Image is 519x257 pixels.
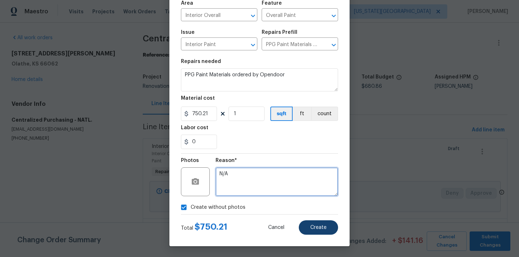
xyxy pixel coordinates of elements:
[181,68,338,91] textarea: PPG Paint Materials ordered by Opendoor
[181,1,193,6] h5: Area
[293,107,311,121] button: ft
[191,204,245,211] span: Create without photos
[181,125,208,130] h5: Labor cost
[310,225,327,230] span: Create
[181,96,215,101] h5: Material cost
[329,11,339,21] button: Open
[311,107,338,121] button: count
[181,158,199,163] h5: Photos
[268,225,284,230] span: Cancel
[270,107,293,121] button: sqft
[299,220,338,235] button: Create
[181,59,221,64] h5: Repairs needed
[181,223,227,232] div: Total
[248,40,258,50] button: Open
[262,1,282,6] h5: Feature
[216,158,237,163] h5: Reason*
[195,222,227,231] span: $ 750.21
[262,30,297,35] h5: Repairs Prefill
[329,40,339,50] button: Open
[181,30,195,35] h5: Issue
[248,11,258,21] button: Open
[216,167,338,196] textarea: N/A
[257,220,296,235] button: Cancel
